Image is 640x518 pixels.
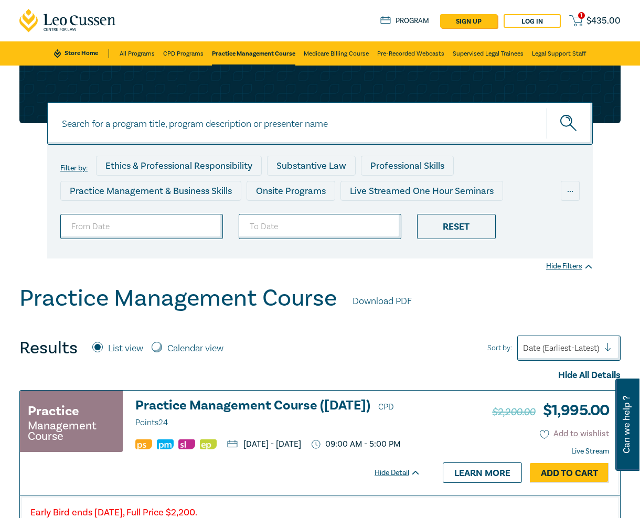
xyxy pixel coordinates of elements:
img: Practice Management & Business Skills [157,439,174,449]
a: All Programs [120,41,155,66]
a: Store Home [54,49,109,58]
img: Substantive Law [178,439,195,449]
div: Professional Skills [361,156,454,176]
div: Practice Management & Business Skills [60,181,241,201]
a: Legal Support Staff [532,41,586,66]
div: ... [561,181,580,201]
a: Practice Management Course [212,41,295,66]
a: Supervised Legal Trainees [453,41,524,66]
strong: Live Stream [571,447,609,456]
div: Hide All Details [19,369,621,382]
a: sign up [440,14,497,28]
div: Live Streamed One Hour Seminars [340,181,503,201]
label: Calendar view [167,342,223,355]
div: Hide Filters [546,261,593,272]
a: Practice Management Course ([DATE]) CPD Points24 [135,398,421,430]
div: Live Streamed Practical Workshops [263,206,430,226]
button: Add to wishlist [540,428,610,440]
a: CPD Programs [163,41,204,66]
input: To Date [239,214,401,239]
span: $2,200.00 [492,405,535,419]
div: Substantive Law [267,156,356,176]
a: Learn more [443,462,522,482]
p: [DATE] - [DATE] [227,440,301,448]
div: Hide Detail [375,468,432,478]
a: Log in [504,14,561,28]
a: Download PDF [353,295,412,308]
small: Management Course [28,420,115,441]
input: Search for a program title, program description or presenter name [47,102,593,145]
img: Ethics & Professional Responsibility [200,439,217,449]
h3: $ 1,995.00 [492,398,609,423]
div: Reset [417,214,496,239]
h3: Practice [28,402,79,420]
span: 1 [578,12,585,19]
a: Program [380,16,429,26]
img: Professional Skills [135,439,152,449]
a: Medicare Billing Course [304,41,369,66]
a: Add to Cart [530,463,609,483]
input: From Date [60,214,223,239]
label: List view [108,342,143,355]
label: Filter by: [60,164,88,172]
p: 09:00 AM - 5:00 PM [312,439,400,449]
div: Live Streamed Conferences and Intensives [60,206,258,226]
span: Sort by: [487,342,512,354]
input: Sort by [523,342,525,354]
h1: Practice Management Course [19,285,337,312]
h4: Results [19,338,78,359]
h3: Practice Management Course ([DATE]) [135,398,421,430]
a: Pre-Recorded Webcasts [377,41,444,66]
div: Ethics & Professional Responsibility [96,156,262,176]
span: Can we help ? [622,385,632,465]
div: Onsite Programs [247,181,335,201]
span: $ 435.00 [586,16,621,26]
